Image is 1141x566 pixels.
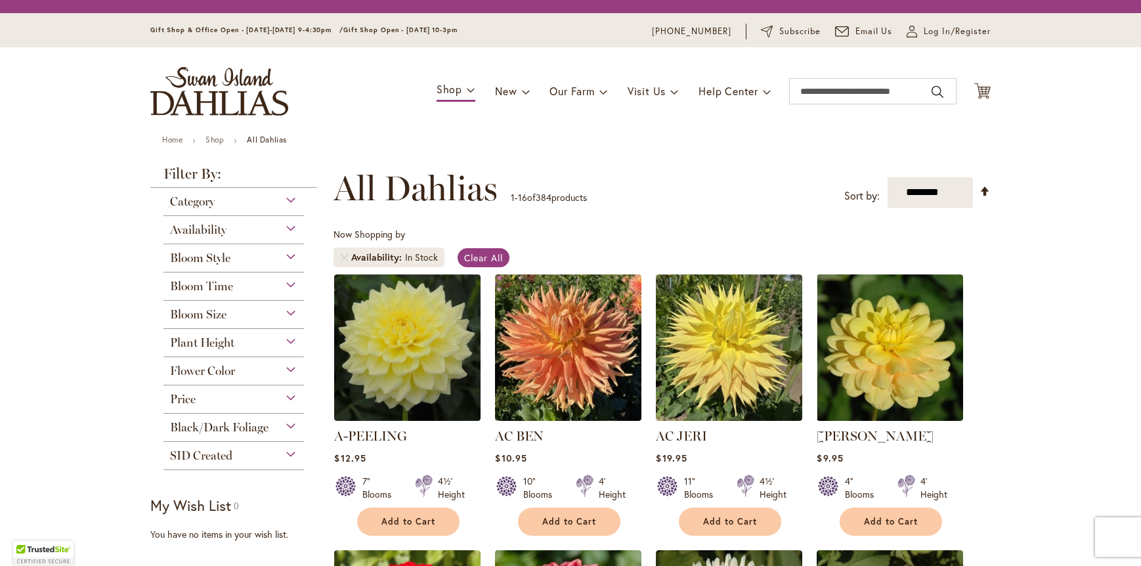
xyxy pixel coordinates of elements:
a: A-Peeling [334,411,481,424]
span: $10.95 [495,452,527,464]
span: Category [170,194,215,209]
div: 4" Blooms [845,475,882,501]
div: TrustedSite Certified [13,541,74,566]
span: Bloom Size [170,307,226,322]
a: Home [162,135,183,144]
a: Log In/Register [907,25,991,38]
span: New [495,84,517,98]
span: Availability [170,223,226,237]
span: Gift Shop & Office Open - [DATE]-[DATE] 9-4:30pm / [150,26,343,34]
a: AC JERI [656,428,707,444]
a: Subscribe [761,25,821,38]
span: Clear All [464,251,503,264]
div: 4' Height [599,475,626,501]
a: [PHONE_NUMBER] [652,25,731,38]
strong: All Dahlias [247,135,287,144]
span: SID Created [170,448,232,463]
span: Gift Shop Open - [DATE] 10-3pm [343,26,458,34]
img: AC Jeri [656,274,802,421]
span: $9.95 [817,452,843,464]
span: Black/Dark Foliage [170,420,269,435]
button: Add to Cart [357,508,460,536]
span: Add to Cart [703,516,757,527]
div: 4½' Height [760,475,786,501]
img: A-Peeling [334,274,481,421]
div: 7" Blooms [362,475,399,501]
span: Email Us [855,25,893,38]
div: 10" Blooms [523,475,560,501]
div: 4½' Height [438,475,465,501]
img: AHOY MATEY [817,274,963,421]
span: 16 [518,191,527,204]
strong: Filter By: [150,167,317,188]
img: AC BEN [495,274,641,421]
span: Shop [437,82,462,96]
button: Search [932,81,943,102]
button: Add to Cart [679,508,781,536]
span: 384 [536,191,551,204]
span: $12.95 [334,452,366,464]
a: Remove Availability In Stock [340,253,348,261]
a: AC BEN [495,411,641,424]
div: 11" Blooms [684,475,721,501]
a: AC Jeri [656,411,802,424]
a: Email Us [835,25,893,38]
div: 4' Height [920,475,947,501]
span: Bloom Time [170,279,233,294]
span: 1 [511,191,515,204]
span: Flower Color [170,364,235,378]
label: Sort by: [844,184,880,208]
span: Add to Cart [542,516,596,527]
span: Help Center [699,84,758,98]
a: AC BEN [495,428,544,444]
a: [PERSON_NAME] [817,428,934,444]
span: Our Farm [549,84,594,98]
div: In Stock [405,251,438,264]
a: Shop [205,135,224,144]
button: Add to Cart [840,508,942,536]
span: Add to Cart [381,516,435,527]
a: store logo [150,67,288,116]
span: $19.95 [656,452,687,464]
span: Visit Us [628,84,666,98]
span: Price [170,392,196,406]
span: Subscribe [779,25,821,38]
a: A-PEELING [334,428,407,444]
span: Plant Height [170,336,234,350]
strong: My Wish List [150,496,231,515]
a: AHOY MATEY [817,411,963,424]
button: Add to Cart [518,508,620,536]
span: All Dahlias [334,169,498,208]
span: Bloom Style [170,251,230,265]
p: - of products [511,187,587,208]
span: Log In/Register [924,25,991,38]
a: Clear All [458,248,509,267]
span: Availability [351,251,405,264]
span: Now Shopping by [334,228,405,240]
span: Add to Cart [864,516,918,527]
div: You have no items in your wish list. [150,528,326,541]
